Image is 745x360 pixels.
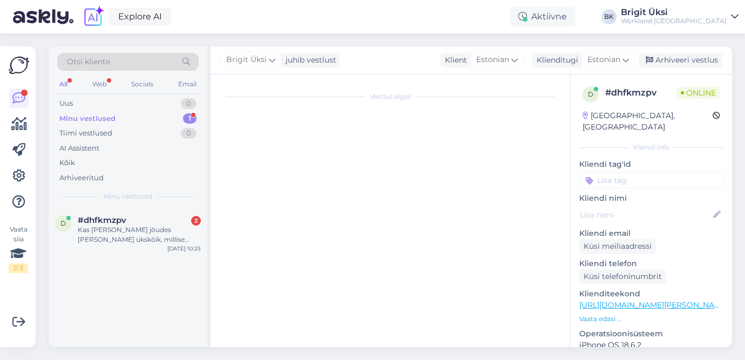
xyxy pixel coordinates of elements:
div: Kliendi info [579,142,723,152]
span: d [60,219,66,227]
div: [DATE] 10:25 [167,244,201,253]
div: Vaata siia [9,225,28,273]
div: 0 [181,98,197,109]
span: #dhfkmzpv [78,215,126,225]
div: Kas [PERSON_NAME] jõudes [PERSON_NAME] ükskõik, millise vaba koha? Kui kedagi vastuvõtus ka pole [78,225,201,244]
p: Kliendi telefon [579,258,723,269]
p: Kliendi nimi [579,193,723,204]
div: Küsi telefoninumbrit [579,269,666,284]
span: Estonian [476,54,509,66]
div: juhib vestlust [281,55,336,66]
div: Uus [59,98,73,109]
div: AI Assistent [59,143,99,154]
div: 2 [191,216,201,226]
div: 1 / 3 [9,263,28,273]
span: d [588,90,593,98]
input: Lisa nimi [580,209,711,221]
div: Web [90,77,109,91]
div: Socials [129,77,155,91]
div: Workland [GEOGRAPHIC_DATA] [621,17,727,25]
div: All [57,77,70,91]
div: Minu vestlused [59,113,116,124]
div: Klienditugi [532,55,578,66]
div: # dhfkmzpv [605,86,676,99]
div: Vestlus algas [221,92,559,101]
div: Kõik [59,158,75,168]
span: Minu vestlused [104,192,152,201]
img: explore-ai [82,5,105,28]
a: Explore AI [109,8,171,26]
div: Email [176,77,199,91]
p: Vaata edasi ... [579,314,723,324]
span: Estonian [587,54,620,66]
a: [URL][DOMAIN_NAME][PERSON_NAME] [579,300,728,310]
p: Operatsioonisüsteem [579,328,723,339]
p: iPhone OS 18.6.2 [579,339,723,351]
input: Lisa tag [579,172,723,188]
div: Aktiivne [510,7,575,26]
span: Online [676,87,720,99]
div: Klient [441,55,467,66]
span: Brigit Üksi [226,54,267,66]
div: Tiimi vestlused [59,128,112,139]
span: Otsi kliente [67,56,110,67]
div: [GEOGRAPHIC_DATA], [GEOGRAPHIC_DATA] [583,110,713,133]
div: Arhiveeritud [59,173,104,184]
div: Arhiveeri vestlus [639,53,722,67]
p: Klienditeekond [579,288,723,300]
img: Askly Logo [9,55,29,76]
div: Brigit Üksi [621,8,727,17]
div: BK [601,9,617,24]
p: Kliendi tag'id [579,159,723,170]
a: Brigit ÜksiWorkland [GEOGRAPHIC_DATA] [621,8,739,25]
div: 1 [183,113,197,124]
div: 0 [181,128,197,139]
p: Kliendi email [579,228,723,239]
div: Küsi meiliaadressi [579,239,656,254]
